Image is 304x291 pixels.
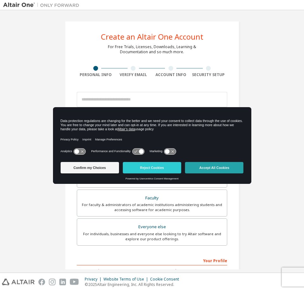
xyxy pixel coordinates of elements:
[81,194,223,203] div: Faculty
[115,72,152,77] div: Verify Email
[70,279,79,285] img: youtube.svg
[77,268,150,274] label: First Name
[3,2,83,8] img: Altair One
[103,277,150,282] div: Website Terms of Use
[81,223,223,231] div: Everyone else
[59,279,66,285] img: linkedin.svg
[190,72,228,77] div: Security Setup
[81,231,223,242] div: For individuals, businesses and everyone else looking to try Altair software and explore our prod...
[85,282,183,287] p: © 2025 Altair Engineering, Inc. All Rights Reserved.
[77,72,115,77] div: Personal Info
[85,277,103,282] div: Privacy
[77,255,227,265] div: Your Profile
[154,268,227,274] label: Last Name
[49,279,56,285] img: instagram.svg
[101,33,203,41] div: Create an Altair One Account
[108,44,196,55] div: For Free Trials, Licenses, Downloads, Learning & Documentation and so much more.
[38,279,45,285] img: facebook.svg
[152,72,190,77] div: Account Info
[81,202,223,212] div: For faculty & administrators of academic institutions administering students and accessing softwa...
[2,279,35,285] img: altair_logo.svg
[150,277,183,282] div: Cookie Consent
